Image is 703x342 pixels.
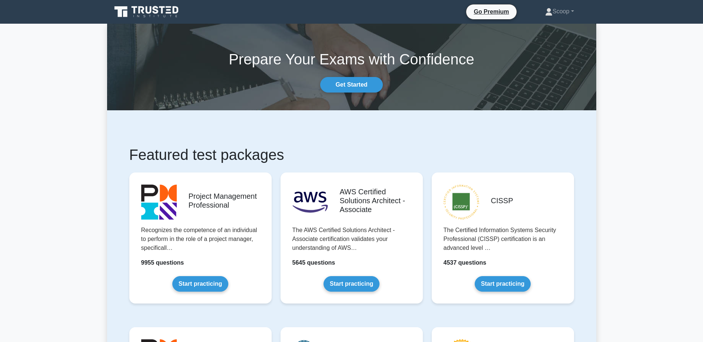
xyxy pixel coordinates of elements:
[527,4,591,19] a: Scoop
[320,77,382,93] a: Get Started
[469,7,513,16] a: Go Premium
[129,146,574,164] h1: Featured test packages
[172,276,228,292] a: Start practicing
[107,50,596,68] h1: Prepare Your Exams with Confidence
[324,276,379,292] a: Start practicing
[475,276,531,292] a: Start practicing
